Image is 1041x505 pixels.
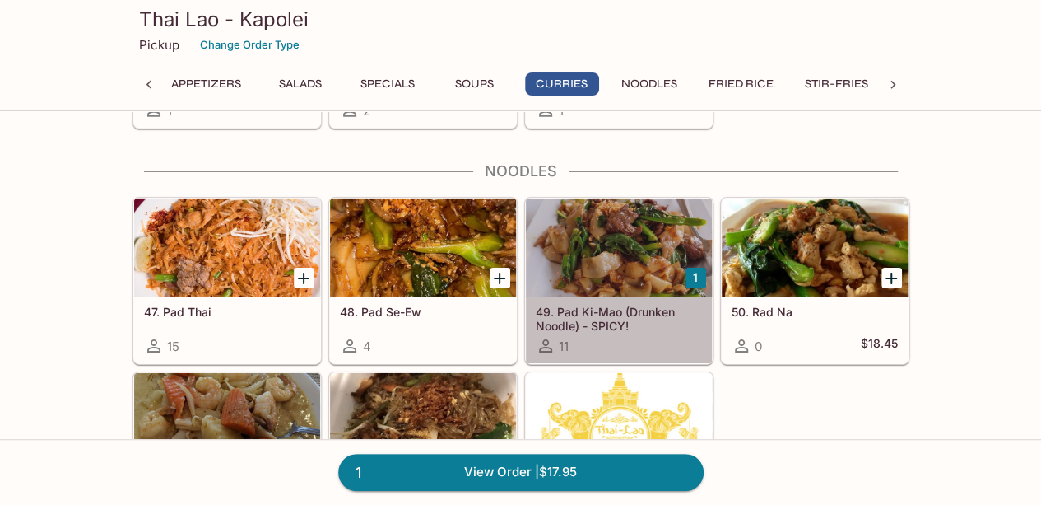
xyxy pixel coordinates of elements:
[330,373,516,472] div: 52. Pad Woon Sen (Stir-Fried Long Rice Noodles)
[490,268,510,288] button: Add 48. Pad Se-Ew
[612,72,686,96] button: Noodles
[330,199,516,297] div: 48. Pad Se-Ew
[338,454,704,490] a: 1View Order |$17.95
[134,373,320,472] div: 51. Steven Lau Special
[732,305,898,319] h5: 50. Rad Na
[351,72,425,96] button: Specials
[139,37,179,53] p: Pickup
[193,32,307,58] button: Change Order Type
[796,72,877,96] button: Stir-Fries
[559,339,569,354] span: 11
[526,199,712,297] div: 49. Pad Ki-Mao (Drunken Noodle) - SPICY!
[699,72,783,96] button: Fried Rice
[139,7,903,32] h3: Thai Lao - Kapolei
[526,373,712,472] div: 53. Gung Ob Woon Sen (Shrimp & Thread Casserole)
[722,199,908,297] div: 50. Rad Na
[134,199,320,297] div: 47. Pad Thai
[167,339,179,354] span: 15
[363,339,371,354] span: 4
[263,72,337,96] button: Salads
[132,162,909,180] h4: Noodles
[133,198,321,364] a: 47. Pad Thai15
[881,268,902,288] button: Add 50. Rad Na
[685,268,706,288] button: Add 49. Pad Ki-Mao (Drunken Noodle) - SPICY!
[525,198,713,364] a: 49. Pad Ki-Mao (Drunken Noodle) - SPICY!11
[294,268,314,288] button: Add 47. Pad Thai
[162,72,250,96] button: Appetizers
[861,336,898,356] h5: $18.45
[525,72,599,96] button: Curries
[346,461,371,484] span: 1
[536,305,702,332] h5: 49. Pad Ki-Mao (Drunken Noodle) - SPICY!
[329,198,517,364] a: 48. Pad Se-Ew4
[721,198,909,364] a: 50. Rad Na0$18.45
[340,305,506,319] h5: 48. Pad Se-Ew
[438,72,512,96] button: Soups
[144,305,310,319] h5: 47. Pad Thai
[755,339,762,354] span: 0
